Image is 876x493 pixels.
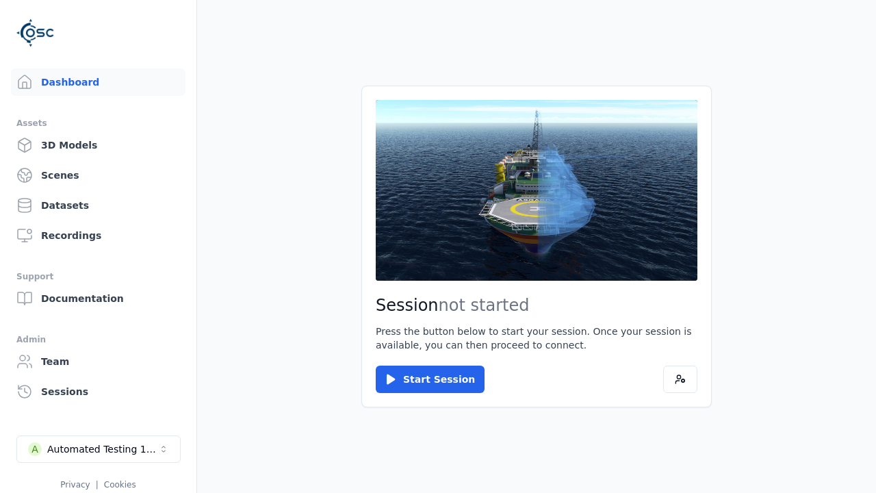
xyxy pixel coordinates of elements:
a: Scenes [11,162,185,189]
a: Recordings [11,222,185,249]
div: Support [16,268,180,285]
div: Automated Testing 1 - Playwright [47,442,158,456]
div: Admin [16,331,180,348]
a: Cookies [104,480,136,490]
a: Team [11,348,185,375]
h2: Session [376,294,697,316]
a: Privacy [60,480,90,490]
span: | [96,480,99,490]
button: Start Session [376,366,485,393]
span: not started [439,296,530,315]
a: Datasets [11,192,185,219]
a: 3D Models [11,131,185,159]
a: Sessions [11,378,185,405]
p: Press the button below to start your session. Once your session is available, you can then procee... [376,325,697,352]
a: Documentation [11,285,185,312]
button: Select a workspace [16,435,181,463]
a: Dashboard [11,68,185,96]
div: Assets [16,115,180,131]
img: Logo [16,14,55,52]
div: A [28,442,42,456]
